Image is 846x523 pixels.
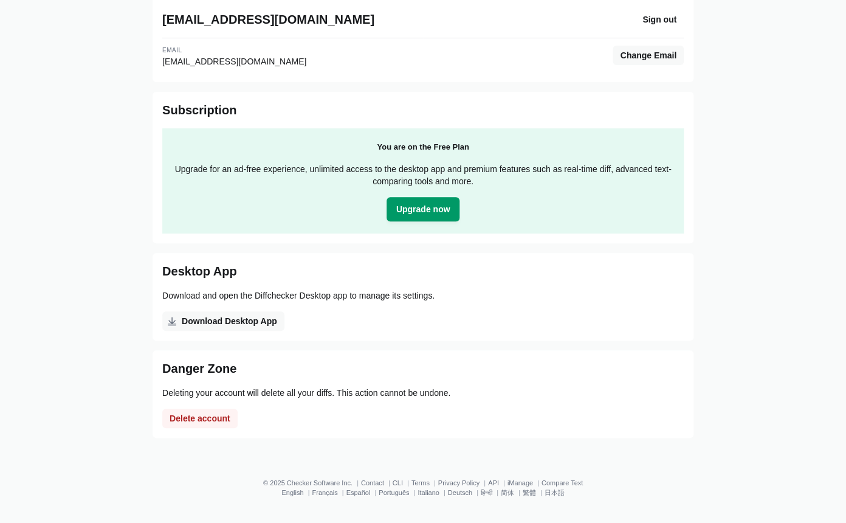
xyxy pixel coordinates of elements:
a: Contact [361,479,384,487]
a: Português [379,489,409,496]
a: Italiano [418,489,439,496]
a: Compare Text [542,479,583,487]
span: Upgrade now [394,203,453,215]
a: API [488,479,499,487]
p: Download and open the Diffchecker Desktop app to manage its settings. [162,289,684,302]
h2: Desktop App [162,263,684,280]
a: iManage [507,479,533,487]
a: Download Desktop App [162,311,284,331]
p: Deleting your account will delete all your diffs. This action cannot be undone. [162,387,684,399]
h2: Danger Zone [162,360,684,377]
span: Delete account [167,412,233,424]
a: 简体 [501,489,514,496]
span: Sign out [640,13,679,26]
a: हिन्दी [481,489,492,496]
a: 日本語 [545,489,565,496]
span: Change Email [617,49,679,61]
a: English [281,489,303,496]
a: Español [346,489,370,496]
div: [EMAIL_ADDRESS][DOMAIN_NAME] [162,55,613,68]
a: CLI [393,479,403,487]
a: Terms [411,479,430,487]
p: Upgrade for an ad-free experience, unlimited access to the desktop app and premium features such ... [174,163,672,187]
button: Delete account [162,409,238,428]
a: Deutsch [448,489,472,496]
li: © 2025 Checker Software Inc. [263,479,361,487]
span: Download Desktop App [179,315,280,327]
a: 繁體 [523,489,536,496]
button: Sign out [635,10,684,29]
a: Privacy Policy [438,479,480,487]
label: Email [162,47,182,54]
h2: [EMAIL_ADDRESS][DOMAIN_NAME] [162,6,374,33]
button: Change Email [613,46,684,65]
a: Français [312,489,337,496]
h3: You are on the Free Plan [174,140,672,153]
h2: Subscription [162,102,684,119]
a: Upgrade now [387,197,460,221]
